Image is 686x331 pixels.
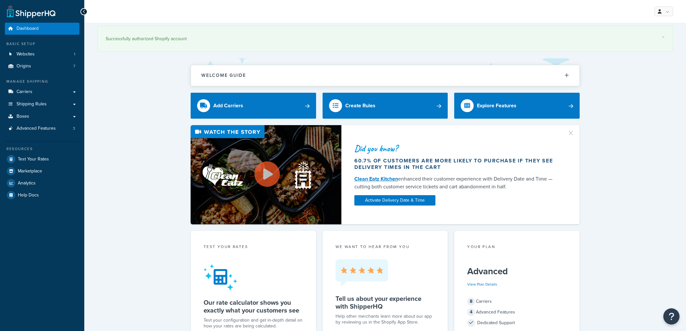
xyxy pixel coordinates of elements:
[5,165,79,177] a: Marketplace
[18,181,36,186] span: Analytics
[5,98,79,110] a: Shipping Rules
[345,101,375,110] div: Create Rules
[5,60,79,72] li: Origins
[354,175,559,191] div: enhanced their customer experience with Delivery Date and Time — cutting both customer service ti...
[17,64,31,69] span: Origins
[73,126,75,131] span: 3
[5,60,79,72] a: Origins7
[204,299,303,314] h5: Our rate calculator shows you exactly what your customers see
[191,93,316,119] a: Add Carriers
[5,189,79,201] a: Help Docs
[5,111,79,123] a: Boxes
[5,86,79,98] a: Carriers
[17,52,35,57] span: Websites
[467,308,567,317] div: Advanced Features
[5,41,79,47] div: Basic Setup
[5,146,79,152] div: Resources
[5,48,79,60] li: Websites
[467,297,567,306] div: Carriers
[5,79,79,84] div: Manage Shipping
[467,266,567,277] h5: Advanced
[191,65,579,86] button: Welcome Guide
[191,125,341,225] img: Video thumbnail
[5,153,79,165] a: Test Your Rates
[18,169,42,174] span: Marketplace
[454,93,580,119] a: Explore Features
[18,157,49,162] span: Test Your Rates
[5,177,79,189] a: Analytics
[17,114,29,119] span: Boxes
[323,93,448,119] a: Create Rules
[467,281,497,287] a: View Plan Details
[17,101,47,107] span: Shipping Rules
[336,313,435,325] p: Help other merchants learn more about our app by reviewing us in the Shopify App Store.
[5,48,79,60] a: Websites1
[354,175,398,183] a: Clean Eatz Kitchen
[18,193,39,198] span: Help Docs
[201,73,246,78] h2: Welcome Guide
[477,101,516,110] div: Explore Features
[354,144,559,153] div: Did you know?
[5,123,79,135] li: Advanced Features
[17,26,39,31] span: Dashboard
[662,34,665,40] a: ×
[5,23,79,35] a: Dashboard
[17,89,32,95] span: Carriers
[5,123,79,135] a: Advanced Features3
[467,318,567,327] div: Dedicated Support
[106,34,665,43] div: Successfully authorized Shopify account
[467,298,475,305] span: 8
[336,244,435,250] p: we want to hear from you
[336,295,435,310] h5: Tell us about your experience with ShipperHQ
[213,101,243,110] div: Add Carriers
[354,158,559,171] div: 60.7% of customers are more likely to purchase if they see delivery times in the cart
[467,308,475,316] span: 4
[663,308,680,325] button: Open Resource Center
[74,52,75,57] span: 1
[73,64,75,69] span: 7
[204,317,303,329] div: Test your configuration and get in-depth detail on how your rates are being calculated.
[204,244,303,251] div: Test your rates
[467,244,567,251] div: Your Plan
[17,126,56,131] span: Advanced Features
[354,195,435,206] a: Activate Delivery Date & Time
